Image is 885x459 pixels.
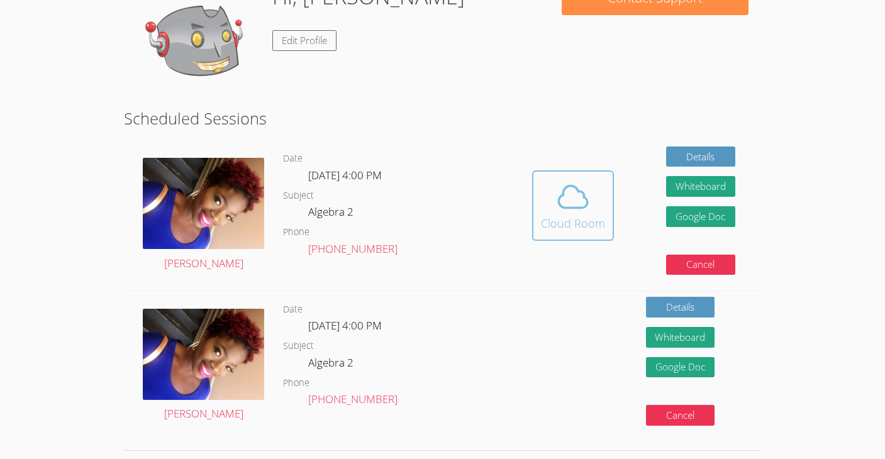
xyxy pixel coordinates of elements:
img: avatar.png [143,158,264,249]
span: [DATE] 4:00 PM [308,318,382,333]
button: Cancel [646,405,715,426]
dt: Date [283,302,303,318]
a: Details [666,147,735,167]
div: Cloud Room [541,214,605,232]
button: Cloud Room [532,170,614,241]
a: Edit Profile [272,30,337,51]
span: [DATE] 4:00 PM [308,168,382,182]
a: [PHONE_NUMBER] [308,241,398,256]
a: Details [646,297,715,318]
a: [PHONE_NUMBER] [308,392,398,406]
dt: Date [283,151,303,167]
dt: Subject [283,338,314,354]
dt: Phone [283,375,309,391]
a: [PERSON_NAME] [143,158,264,273]
a: Google Doc [666,206,735,227]
button: Cancel [666,255,735,275]
dd: Algebra 2 [308,203,356,224]
a: [PERSON_NAME] [143,309,264,424]
dt: Subject [283,188,314,204]
dt: Phone [283,224,309,240]
h2: Scheduled Sessions [124,106,761,130]
button: Whiteboard [666,176,735,197]
dd: Algebra 2 [308,354,356,375]
a: Google Doc [646,357,715,378]
button: Whiteboard [646,327,715,348]
img: avatar.png [143,309,264,400]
